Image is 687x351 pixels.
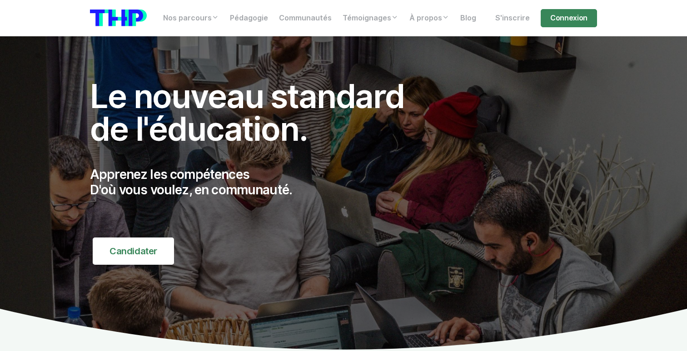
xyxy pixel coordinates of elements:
[90,10,147,26] img: logo
[90,167,424,198] p: Apprenez les compétences D'où vous voulez, en communauté.
[404,9,455,27] a: À propos
[93,237,174,265] a: Candidater
[541,9,597,27] a: Connexion
[455,9,482,27] a: Blog
[224,9,274,27] a: Pédagogie
[337,9,404,27] a: Témoignages
[90,80,424,145] h1: Le nouveau standard de l'éducation.
[158,9,224,27] a: Nos parcours
[490,9,535,27] a: S'inscrire
[274,9,337,27] a: Communautés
